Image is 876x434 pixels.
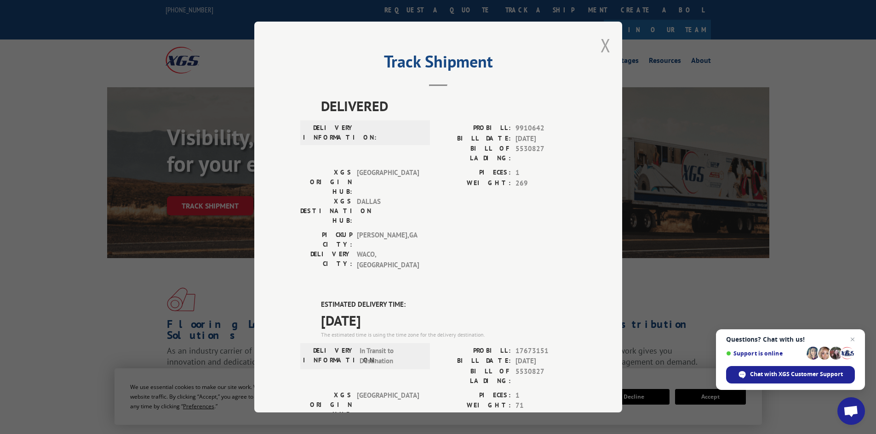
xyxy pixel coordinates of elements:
span: 269 [515,178,576,189]
label: DELIVERY INFORMATION: [303,123,355,142]
span: WACO , [GEOGRAPHIC_DATA] [357,249,419,270]
label: PROBILL: [438,123,511,134]
span: 5530827 [515,366,576,386]
span: DELIVERED [321,96,576,116]
span: 17673151 [515,346,576,356]
label: XGS DESTINATION HUB: [300,197,352,225]
span: 71 [515,400,576,411]
label: ESTIMATED DELIVERY TIME: [321,299,576,310]
label: XGS ORIGIN HUB: [300,168,352,197]
span: [GEOGRAPHIC_DATA] [357,168,419,197]
label: WEIGHT: [438,178,511,189]
div: The estimated time is using the time zone for the delivery destination. [321,331,576,339]
span: [DATE] [515,134,576,144]
span: In Transit to Destination [360,346,422,366]
label: BILL OF LADING: [438,144,511,163]
span: Chat with XGS Customer Support [750,370,843,378]
label: BILL DATE: [438,356,511,366]
label: PROBILL: [438,346,511,356]
span: [PERSON_NAME] , GA [357,230,419,249]
label: BILL DATE: [438,134,511,144]
span: Questions? Chat with us! [726,336,855,343]
label: BILL OF LADING: [438,366,511,386]
span: [GEOGRAPHIC_DATA] [357,390,419,419]
div: Chat with XGS Customer Support [726,366,855,383]
span: [DATE] [515,356,576,366]
label: PICKUP CITY: [300,230,352,249]
span: [DATE] [321,310,576,331]
label: PIECES: [438,390,511,401]
label: XGS ORIGIN HUB: [300,390,352,419]
label: PIECES: [438,168,511,178]
button: Close modal [601,33,611,57]
span: 5530827 [515,144,576,163]
label: DELIVERY CITY: [300,249,352,270]
span: 1 [515,168,576,178]
span: 9910642 [515,123,576,134]
label: DELIVERY INFORMATION: [303,346,355,366]
span: 1 [515,390,576,401]
label: WEIGHT: [438,400,511,411]
span: Support is online [726,350,803,357]
span: DALLAS [357,197,419,225]
span: Close chat [847,334,858,345]
h2: Track Shipment [300,55,576,73]
div: Open chat [837,397,865,425]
